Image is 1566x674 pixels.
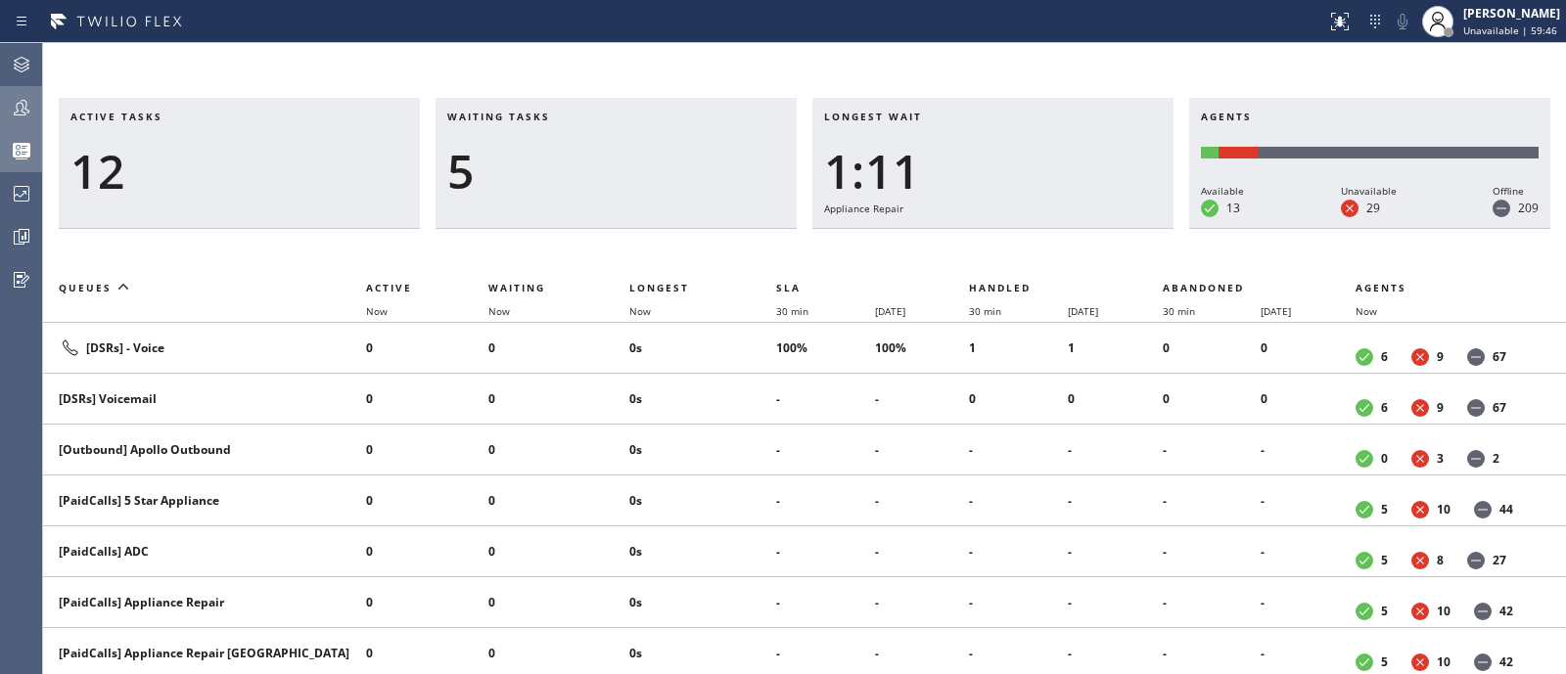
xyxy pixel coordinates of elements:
[1163,281,1244,294] span: Abandoned
[1201,147,1219,158] div: Available: 13
[1068,638,1163,669] li: -
[59,492,350,509] div: [PaidCalls] 5 Star Appliance
[1518,200,1539,216] dd: 209
[59,594,350,610] div: [PaidCalls] Appliance Repair
[488,281,545,294] span: Waiting
[629,304,651,318] span: Now
[1467,348,1485,366] dt: Offline
[1493,348,1506,365] dd: 67
[1493,200,1510,217] dt: Offline
[488,587,629,618] li: 0
[1261,638,1356,669] li: -
[1467,450,1485,468] dt: Offline
[1437,552,1444,568] dd: 8
[488,638,629,669] li: 0
[1437,603,1451,619] dd: 10
[1356,399,1373,417] dt: Available
[969,304,1001,318] span: 30 min
[1437,450,1444,467] dd: 3
[1163,333,1261,364] li: 0
[59,390,350,407] div: [DSRs] Voicemail
[1499,501,1513,517] dd: 44
[1261,304,1291,318] span: [DATE]
[1381,552,1388,568] dd: 5
[1356,348,1373,366] dt: Available
[59,441,350,458] div: [Outbound] Apollo Outbound
[1261,333,1356,364] li: 0
[776,485,874,517] li: -
[1463,5,1560,22] div: [PERSON_NAME]
[1381,603,1388,619] dd: 5
[776,587,874,618] li: -
[1068,333,1163,364] li: 1
[488,485,629,517] li: 0
[629,536,776,567] li: 0s
[1366,200,1380,216] dd: 29
[875,383,970,415] li: -
[1261,536,1356,567] li: -
[1068,485,1163,517] li: -
[1356,281,1406,294] span: Agents
[1467,399,1485,417] dt: Offline
[1163,304,1195,318] span: 30 min
[629,638,776,669] li: 0s
[1411,603,1429,620] dt: Unavailable
[969,587,1067,618] li: -
[969,281,1031,294] span: Handled
[1163,485,1261,517] li: -
[59,645,350,661] div: [PaidCalls] Appliance Repair [GEOGRAPHIC_DATA]
[776,434,874,466] li: -
[366,434,488,466] li: 0
[776,383,874,415] li: -
[1493,399,1506,416] dd: 67
[776,333,874,364] li: 100%
[1068,587,1163,618] li: -
[1261,485,1356,517] li: -
[875,638,970,669] li: -
[1068,383,1163,415] li: 0
[1201,182,1244,200] div: Available
[1474,653,1492,671] dt: Offline
[1493,450,1499,467] dd: 2
[824,110,922,123] span: Longest wait
[1381,501,1388,517] dd: 5
[969,638,1067,669] li: -
[447,110,550,123] span: Waiting tasks
[1163,587,1261,618] li: -
[366,333,488,364] li: 0
[875,434,970,466] li: -
[1356,501,1373,518] dt: Available
[875,587,970,618] li: -
[824,143,1162,200] div: 1:11
[488,333,629,364] li: 0
[1493,182,1539,200] div: Offline
[1437,399,1444,416] dd: 9
[1411,653,1429,671] dt: Unavailable
[1356,653,1373,671] dt: Available
[1474,603,1492,620] dt: Offline
[969,536,1067,567] li: -
[488,304,510,318] span: Now
[776,281,801,294] span: SLA
[629,281,689,294] span: Longest
[1411,450,1429,468] dt: Unavailable
[1068,434,1163,466] li: -
[1219,147,1258,158] div: Unavailable: 29
[1499,603,1513,619] dd: 42
[1411,348,1429,366] dt: Unavailable
[1474,501,1492,518] dt: Offline
[1411,552,1429,569] dt: Unavailable
[1437,501,1451,517] dd: 10
[70,143,408,200] div: 12
[1068,304,1098,318] span: [DATE]
[366,281,412,294] span: Active
[1341,182,1397,200] div: Unavailable
[1201,110,1252,123] span: Agents
[969,485,1067,517] li: -
[969,333,1067,364] li: 1
[629,587,776,618] li: 0s
[1201,200,1219,217] dt: Available
[1068,536,1163,567] li: -
[1356,603,1373,620] dt: Available
[875,536,970,567] li: -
